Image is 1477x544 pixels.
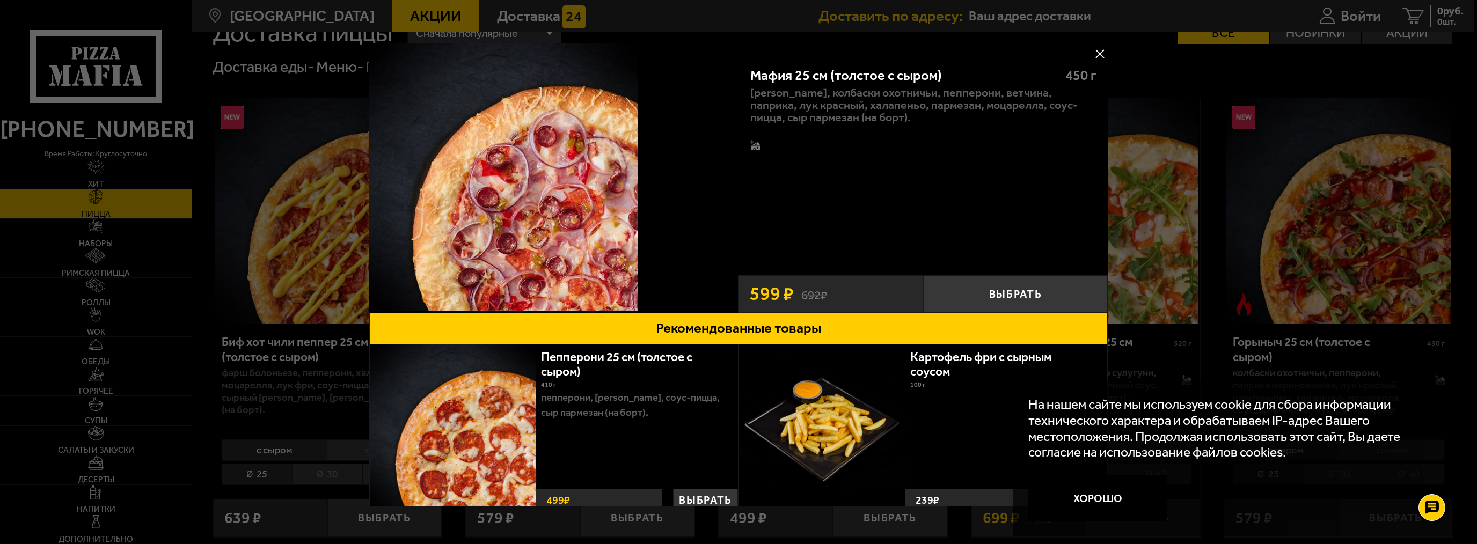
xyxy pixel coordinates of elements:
s: 692 ₽ [801,286,827,302]
span: 410 г [541,381,556,388]
p: пепперони, [PERSON_NAME], соус-пицца, сыр пармезан (на борт). [541,390,730,421]
p: На нашем сайте мы используем cookie для сбора информации технического характера и обрабатываем IP... [1028,396,1434,460]
button: Выбрать [923,275,1108,313]
button: Выбрать [673,489,738,511]
button: Хорошо [1028,475,1167,521]
a: Мафия 25 см (толстое с сыром) [369,43,738,313]
button: Рекомендованные товары [369,313,1108,344]
a: Картофель фри с сырным соусом [910,350,1051,379]
span: 100 г [910,381,925,388]
a: Пепперони 25 см (толстое с сыром) [541,350,692,379]
span: 450 г [1065,67,1096,84]
strong: 499 ₽ [544,489,573,511]
strong: 239 ₽ [913,489,942,511]
p: [PERSON_NAME], колбаски охотничьи, пепперони, ветчина, паприка, лук красный, халапеньо, пармезан,... [750,87,1096,124]
div: Мафия 25 см (толстое с сыром) [750,68,1054,84]
span: 599 ₽ [750,285,794,303]
img: Мафия 25 см (толстое с сыром) [369,43,638,311]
